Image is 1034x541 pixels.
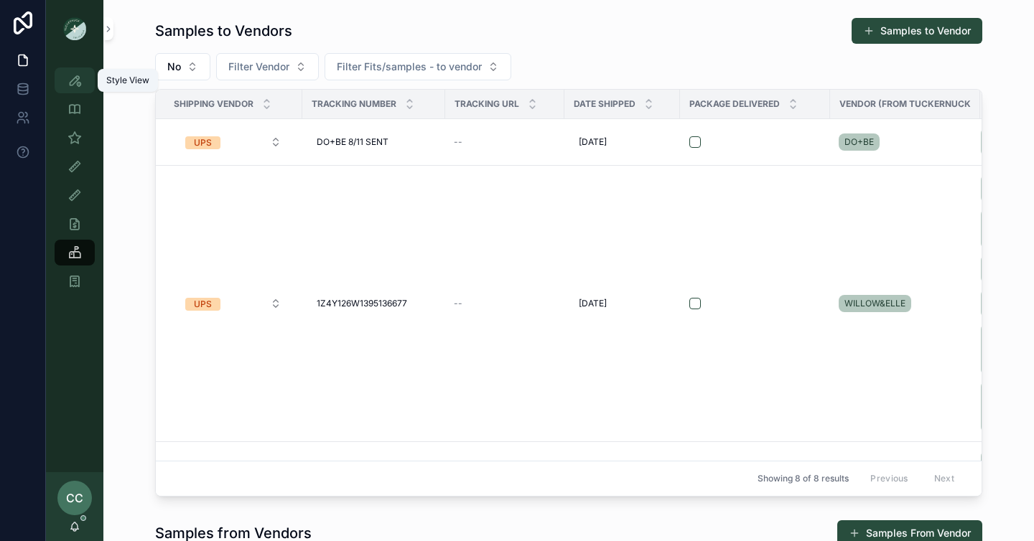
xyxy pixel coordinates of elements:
[167,60,181,74] span: No
[579,136,607,148] span: [DATE]
[46,57,103,313] div: scrollable content
[311,292,437,315] a: 1Z4Y126W1395136677
[155,53,210,80] button: Select Button
[454,136,462,148] span: --
[689,98,780,110] span: Package Delivered
[839,131,972,154] a: DO+BE
[106,75,149,86] div: Style View
[174,291,293,316] button: Select Button
[573,292,671,315] a: [DATE]
[454,298,556,309] a: --
[573,131,671,154] a: [DATE]
[337,60,482,74] span: Filter Fits/samples - to vendor
[174,98,253,110] span: Shipping Vendor
[173,128,294,156] a: Select Button
[311,131,437,154] a: DO+BE 8/11 SENT
[66,489,83,507] span: CC
[844,136,874,148] span: DO+BE
[317,136,388,148] span: DO+BE 8/11 SENT
[455,98,519,110] span: Tracking URL
[155,21,292,41] h1: Samples to Vendors
[312,98,396,110] span: Tracking Number
[317,298,407,309] span: 1Z4Y126W1395136677
[173,290,294,317] a: Select Button
[839,295,911,312] a: WILLOW&ELLE
[325,53,511,80] button: Select Button
[839,98,971,110] span: Vendor (from Tuckernuck
[839,292,972,315] a: WILLOW&ELLE
[758,473,849,484] span: Showing 8 of 8 results
[63,17,86,40] img: App logo
[454,298,462,309] span: --
[844,298,905,309] span: WILLOW&ELLE
[839,133,880,151] a: DO+BE
[574,98,635,110] span: Date Shipped
[454,136,556,148] a: --
[174,129,293,155] button: Select Button
[228,60,289,74] span: Filter Vendor
[579,298,607,309] span: [DATE]
[216,53,319,80] button: Select Button
[194,298,212,311] div: UPS
[194,136,212,149] div: UPS
[852,18,982,44] button: Samples to Vendor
